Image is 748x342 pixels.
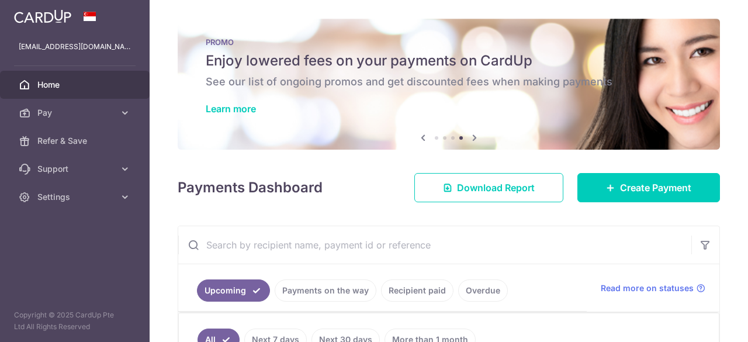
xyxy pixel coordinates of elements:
[275,279,376,302] a: Payments on the way
[14,9,71,23] img: CardUp
[37,79,115,91] span: Home
[673,307,736,336] iframe: Opens a widget where you can find more information
[178,19,720,150] img: Latest Promos banner
[577,173,720,202] a: Create Payment
[197,279,270,302] a: Upcoming
[601,282,694,294] span: Read more on statuses
[381,279,453,302] a: Recipient paid
[206,51,692,70] h5: Enjoy lowered fees on your payments on CardUp
[37,163,115,175] span: Support
[620,181,691,195] span: Create Payment
[601,282,705,294] a: Read more on statuses
[19,41,131,53] p: [EMAIL_ADDRESS][DOMAIN_NAME]
[206,37,692,47] p: PROMO
[37,107,115,119] span: Pay
[457,181,535,195] span: Download Report
[178,226,691,264] input: Search by recipient name, payment id or reference
[37,135,115,147] span: Refer & Save
[178,177,323,198] h4: Payments Dashboard
[458,279,508,302] a: Overdue
[206,103,256,115] a: Learn more
[37,191,115,203] span: Settings
[206,75,692,89] h6: See our list of ongoing promos and get discounted fees when making payments
[414,173,563,202] a: Download Report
